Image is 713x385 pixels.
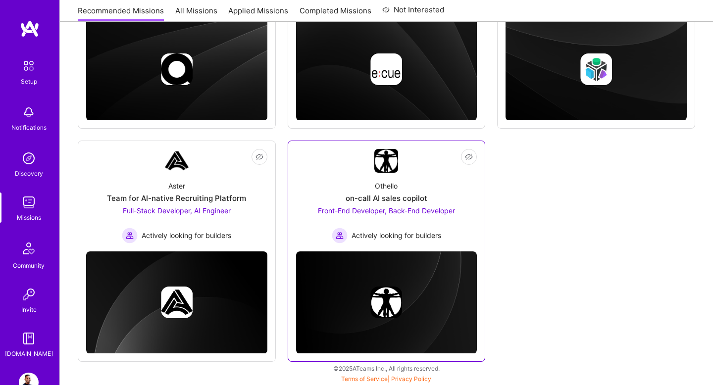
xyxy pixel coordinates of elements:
[122,228,138,243] img: Actively looking for builders
[346,193,427,203] div: on-call AI sales copilot
[318,206,455,215] span: Front-End Developer, Back-End Developer
[19,102,39,122] img: bell
[21,76,37,87] div: Setup
[375,181,398,191] div: Othello
[17,212,41,223] div: Missions
[465,153,473,161] i: icon EyeClosed
[123,206,231,215] span: Full-Stack Developer, AI Engineer
[332,228,348,243] img: Actively looking for builders
[580,53,612,85] img: Company logo
[175,5,217,22] a: All Missions
[255,153,263,161] i: icon EyeClosed
[13,260,45,271] div: Community
[352,230,441,241] span: Actively looking for builders
[21,304,37,315] div: Invite
[78,5,164,22] a: Recommended Missions
[19,148,39,168] img: discovery
[382,4,444,22] a: Not Interested
[59,356,713,381] div: © 2025 ATeams Inc., All rights reserved.
[15,168,43,179] div: Discovery
[17,237,41,260] img: Community
[341,375,431,383] span: |
[86,149,267,243] a: Company LogoAsterTeam for AI-native Recruiting PlatformFull-Stack Developer, AI Engineer Actively...
[86,251,267,354] img: cover
[296,149,477,243] a: Company LogoOthelloon-call AI sales copilotFront-End Developer, Back-End Developer Actively looki...
[374,149,398,173] img: Company Logo
[18,55,39,76] img: setup
[370,287,402,318] img: Company logo
[11,122,47,133] div: Notifications
[5,348,53,359] div: [DOMAIN_NAME]
[300,5,371,22] a: Completed Missions
[228,5,288,22] a: Applied Missions
[341,375,388,383] a: Terms of Service
[20,20,40,38] img: logo
[161,287,193,318] img: Company logo
[296,251,477,354] img: cover
[107,193,246,203] div: Team for AI-native Recruiting Platform
[142,230,231,241] span: Actively looking for builders
[391,375,431,383] a: Privacy Policy
[168,181,185,191] div: Aster
[19,329,39,348] img: guide book
[370,53,402,85] img: Company logo
[19,285,39,304] img: Invite
[165,149,189,173] img: Company Logo
[19,192,39,212] img: teamwork
[161,53,193,85] img: Company logo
